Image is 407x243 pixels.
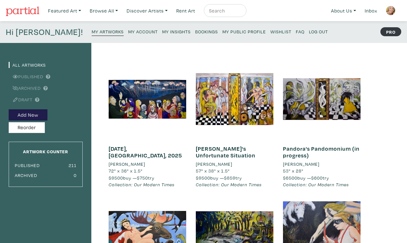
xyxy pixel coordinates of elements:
small: 211 [69,162,77,168]
small: My Public Profile [222,29,266,35]
a: [DATE], [GEOGRAPHIC_DATA], 2025 [109,145,182,159]
li: [PERSON_NAME] [109,161,145,168]
li: [PERSON_NAME] [283,161,320,168]
a: Wishlist [270,27,291,36]
a: FAQ [296,27,304,36]
small: 0 [74,172,77,178]
a: Discover Artists [124,4,170,17]
a: Inbox [362,4,380,17]
a: My Account [128,27,158,36]
a: My Artworks [92,27,124,36]
span: $6500 [283,175,297,181]
a: [PERSON_NAME] [283,161,361,168]
span: buy — try [283,175,329,181]
span: $600 [311,175,323,181]
span: $9500 [196,175,210,181]
span: $9500 [109,175,123,181]
small: Archived [15,172,37,178]
em: Collection: Our Modern Times [109,181,175,188]
small: FAQ [296,29,304,35]
a: All Artworks [9,62,46,68]
a: Archived [9,85,41,91]
span: 72" x 36" x 1.5" [109,168,143,174]
a: [PERSON_NAME]'s Unfortunate Situation [196,145,255,159]
small: Artwork Counter [23,148,68,155]
em: Collection: Our Modern Times [196,181,262,188]
span: buy — try [109,175,154,181]
span: $859 [224,175,236,181]
a: My Public Profile [222,27,266,36]
span: buy — try [196,175,242,181]
small: Published [15,162,40,168]
em: Collection: Our Modern Times [283,181,349,188]
span: $750 [137,175,148,181]
strong: PRO [380,27,401,36]
small: Bookings [195,29,218,35]
a: Pandora's Pandomonium (in progress) [283,145,360,159]
small: My Artworks [92,29,124,35]
small: My Insights [162,29,191,35]
span: 53" x 28" [283,168,303,174]
a: About Us [328,4,359,17]
a: My Insights [162,27,191,36]
span: 57" x 38" x 1.5" [196,168,230,174]
small: My Account [128,29,158,35]
a: Log Out [309,27,328,36]
a: [PERSON_NAME] [196,161,273,168]
small: Log Out [309,29,328,35]
a: [PERSON_NAME] [109,161,186,168]
a: Browse All [87,4,121,17]
img: phpThumb.php [386,6,395,15]
a: Draft [9,96,32,103]
small: Wishlist [270,29,291,35]
button: Add New [9,109,47,121]
a: Rent Art [173,4,198,17]
a: Bookings [195,27,218,36]
input: Search [208,7,240,15]
a: Featured Art [45,4,84,17]
a: Published [9,73,43,80]
li: [PERSON_NAME] [196,161,232,168]
button: Reorder [9,122,45,133]
h4: Hi [PERSON_NAME]! [6,27,83,37]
